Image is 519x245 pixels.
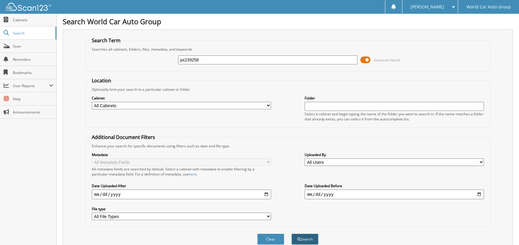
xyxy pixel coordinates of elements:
legend: Additional Document Filters [89,134,158,140]
legend: Search Term [89,37,124,44]
div: Optionally limit your search to a particular cabinet or folder [89,87,487,92]
span: Announcements [13,110,53,115]
img: scan123-logo-white.svg [6,3,51,11]
a: here [189,172,197,177]
span: World Car Auto Group [467,5,511,9]
button: Search [291,234,318,245]
iframe: Chat Widget [489,216,519,245]
label: Folder [305,96,484,101]
label: Cabinet [92,96,271,101]
div: All metadata fields are searched by default. Select a cabinet with metadata to enable filtering b... [92,167,271,177]
label: Metadata [92,152,271,157]
label: Date Uploaded Before [305,183,484,188]
button: Clear [257,234,284,245]
label: File type [92,206,271,211]
span: Help [13,96,53,102]
span: Advanced Search [374,58,401,62]
span: Bookmarks [13,70,53,75]
div: Enhance your search for specific documents using filters such as date and file type. [89,143,487,149]
input: start [92,190,271,199]
input: end [305,190,484,199]
span: [PERSON_NAME] [410,5,444,9]
span: Scan [13,44,53,49]
h1: Search World Car Auto Group [63,16,513,26]
legend: Location [89,77,114,84]
span: Search [13,31,52,36]
div: Select a cabinet and begin typing the name of the folder you want to search in. If the name match... [305,111,484,122]
label: Uploaded By [305,152,484,157]
label: Date Uploaded After [92,183,271,188]
span: Reminders [13,57,53,62]
span: User Reports [13,83,49,88]
div: Searches all cabinets, folders, files, metadata, and keywords [89,47,487,52]
span: Cabinets [13,17,53,22]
